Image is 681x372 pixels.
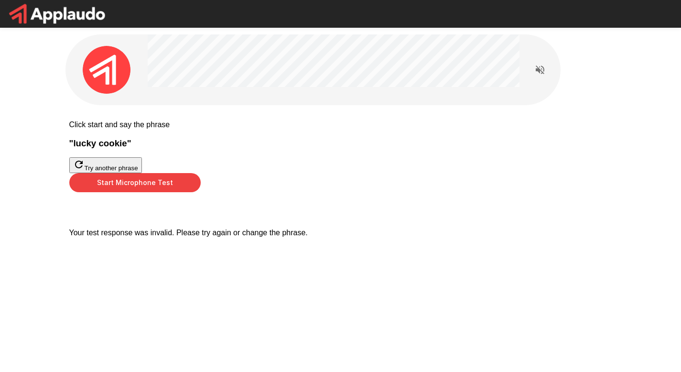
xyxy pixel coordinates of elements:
button: Start Microphone Test [69,173,201,192]
img: applaudo_avatar.png [83,46,130,94]
p: Your test response was invalid. Please try again or change the phrase. [69,229,612,237]
h3: " lucky cookie " [69,138,612,149]
button: Read questions aloud [530,60,550,79]
button: Try another phrase [69,157,142,173]
p: Click start and say the phrase [69,120,612,129]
